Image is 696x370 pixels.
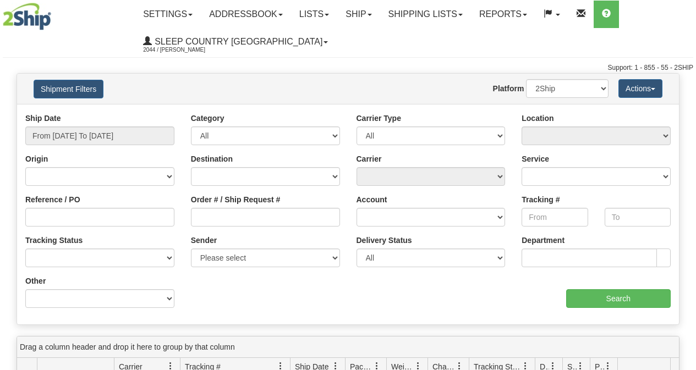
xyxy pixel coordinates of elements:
label: Platform [493,83,524,94]
div: grid grouping header [17,336,679,358]
input: To [605,208,671,227]
iframe: chat widget [671,129,695,241]
label: Delivery Status [357,235,412,246]
label: Service [522,153,549,164]
a: Shipping lists [380,1,471,28]
label: Account [357,194,387,205]
label: Category [191,113,224,124]
button: Shipment Filters [34,80,103,98]
a: Reports [471,1,535,28]
input: Search [566,289,671,308]
span: Sleep Country [GEOGRAPHIC_DATA] [152,37,322,46]
label: Tracking # [522,194,560,205]
label: Carrier Type [357,113,401,124]
label: Department [522,235,565,246]
label: Location [522,113,553,124]
label: Sender [191,235,217,246]
a: Ship [337,1,380,28]
span: 2044 / [PERSON_NAME] [143,45,226,56]
label: Reference / PO [25,194,80,205]
label: Order # / Ship Request # [191,194,281,205]
label: Ship Date [25,113,61,124]
a: Sleep Country [GEOGRAPHIC_DATA] 2044 / [PERSON_NAME] [135,28,336,56]
input: From [522,208,588,227]
label: Origin [25,153,48,164]
button: Actions [618,79,662,98]
a: Settings [135,1,201,28]
div: Support: 1 - 855 - 55 - 2SHIP [3,63,693,73]
label: Destination [191,153,233,164]
a: Lists [291,1,337,28]
label: Other [25,275,46,286]
label: Tracking Status [25,235,83,246]
a: Addressbook [201,1,291,28]
label: Carrier [357,153,382,164]
img: logo2044.jpg [3,3,51,30]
